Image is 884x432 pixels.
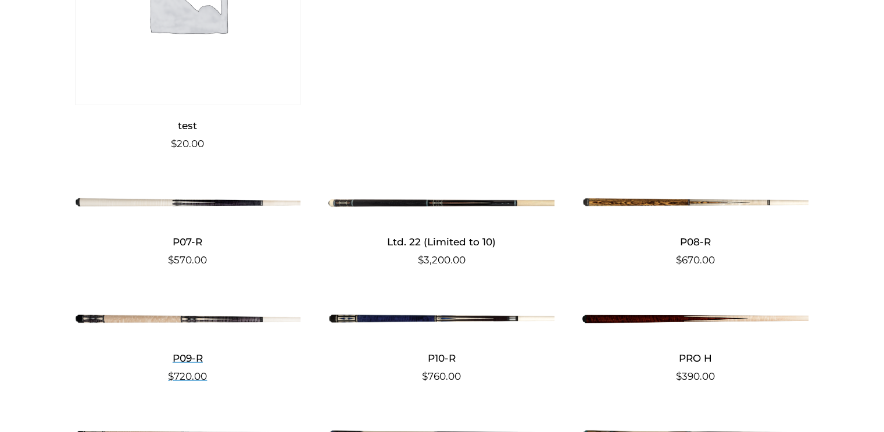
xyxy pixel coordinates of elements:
h2: P08-R [582,231,808,252]
span: $ [168,370,174,382]
img: PRO H [582,301,808,338]
a: Ltd. 22 (Limited to 10) $3,200.00 [328,184,554,268]
img: P10-R [328,301,554,338]
span: $ [418,254,424,266]
a: P08-R $670.00 [582,184,808,268]
img: Ltd. 22 (Limited to 10) [328,184,554,222]
bdi: 390.00 [676,370,715,382]
bdi: 760.00 [422,370,461,382]
span: $ [171,138,177,149]
span: $ [676,370,682,382]
bdi: 670.00 [676,254,715,266]
a: P10-R $760.00 [328,301,554,384]
bdi: 20.00 [171,138,204,149]
span: $ [676,254,682,266]
a: PRO H $390.00 [582,301,808,384]
h2: test [75,115,301,136]
span: $ [422,370,428,382]
h2: PRO H [582,347,808,369]
h2: P10-R [328,347,554,369]
span: $ [168,254,174,266]
bdi: 570.00 [168,254,207,266]
h2: P07-R [75,231,301,252]
h2: Ltd. 22 (Limited to 10) [328,231,554,252]
bdi: 720.00 [168,370,207,382]
img: P08-R [582,184,808,222]
h2: P09-R [75,347,301,369]
a: P07-R $570.00 [75,184,301,268]
bdi: 3,200.00 [418,254,466,266]
a: P09-R $720.00 [75,301,301,384]
img: P09-R [75,301,301,338]
img: P07-R [75,184,301,222]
